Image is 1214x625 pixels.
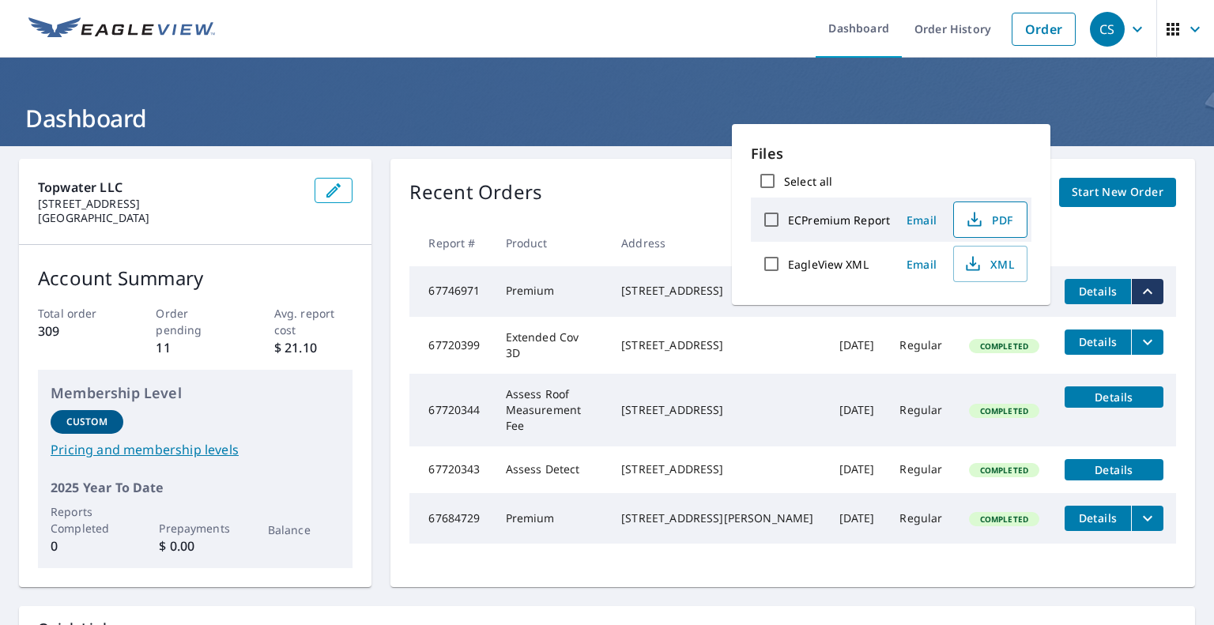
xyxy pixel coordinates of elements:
p: 2025 Year To Date [51,478,340,497]
td: 67720399 [409,317,492,374]
button: detailsBtn-67720399 [1065,329,1131,355]
td: [DATE] [827,493,888,544]
button: filesDropdownBtn-67720399 [1131,329,1163,355]
p: 0 [51,537,123,555]
span: XML [963,254,1014,273]
p: Topwater LLC [38,178,302,197]
p: Order pending [156,305,235,338]
td: Assess Detect [493,446,609,493]
td: Premium [493,493,609,544]
td: Regular [887,446,956,493]
td: 67684729 [409,493,492,544]
span: Start New Order [1072,183,1163,202]
td: [DATE] [827,317,888,374]
div: [STREET_ADDRESS] [621,283,813,299]
button: XML [953,246,1027,282]
span: Completed [971,465,1038,476]
a: Pricing and membership levels [51,440,340,459]
button: filesDropdownBtn-67684729 [1131,506,1163,531]
td: [DATE] [827,446,888,493]
td: Regular [887,493,956,544]
span: Completed [971,341,1038,352]
label: Select all [784,174,832,189]
span: Completed [971,405,1038,416]
th: Product [493,220,609,266]
p: Membership Level [51,382,340,404]
span: Details [1074,284,1122,299]
button: detailsBtn-67746971 [1065,279,1131,304]
p: $ 0.00 [159,537,232,555]
p: Account Summary [38,264,353,292]
p: Reports Completed [51,503,123,537]
button: Email [896,252,947,277]
div: [STREET_ADDRESS][PERSON_NAME] [621,510,813,526]
td: Regular [887,317,956,374]
div: [STREET_ADDRESS] [621,402,813,418]
div: CS [1090,12,1125,47]
td: Regular [887,374,956,446]
td: 67720343 [409,446,492,493]
img: EV Logo [28,17,215,41]
td: Extended Cov 3D [493,317,609,374]
span: PDF [963,210,1014,229]
span: Details [1074,510,1122,525]
td: 67746971 [409,266,492,317]
button: detailsBtn-67720343 [1065,459,1163,480]
button: PDF [953,201,1027,238]
th: Address [609,220,826,266]
h1: Dashboard [19,102,1195,134]
p: Total order [38,305,117,322]
p: [STREET_ADDRESS] [38,197,302,211]
p: Prepayments [159,520,232,537]
p: [GEOGRAPHIC_DATA] [38,211,302,225]
span: Email [903,257,941,272]
p: 11 [156,338,235,357]
td: [DATE] [827,374,888,446]
a: Order [1012,13,1076,46]
span: Details [1074,390,1154,405]
th: Report # [409,220,492,266]
span: Email [903,213,941,228]
p: Custom [66,415,107,429]
a: Start New Order [1059,178,1176,207]
td: Premium [493,266,609,317]
button: detailsBtn-67720344 [1065,386,1163,408]
p: $ 21.10 [274,338,353,357]
td: 67720344 [409,374,492,446]
span: Details [1074,334,1122,349]
button: filesDropdownBtn-67746971 [1131,279,1163,304]
span: Completed [971,514,1038,525]
div: [STREET_ADDRESS] [621,461,813,477]
p: Avg. report cost [274,305,353,338]
p: Balance [268,521,341,538]
p: Files [751,143,1031,164]
p: Recent Orders [409,178,542,207]
button: detailsBtn-67684729 [1065,506,1131,531]
p: 309 [38,322,117,341]
span: Details [1074,462,1154,477]
label: EagleView XML [788,257,869,272]
td: Assess Roof Measurement Fee [493,374,609,446]
label: ECPremium Report [788,213,890,228]
div: [STREET_ADDRESS] [621,337,813,353]
button: Email [896,208,947,232]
